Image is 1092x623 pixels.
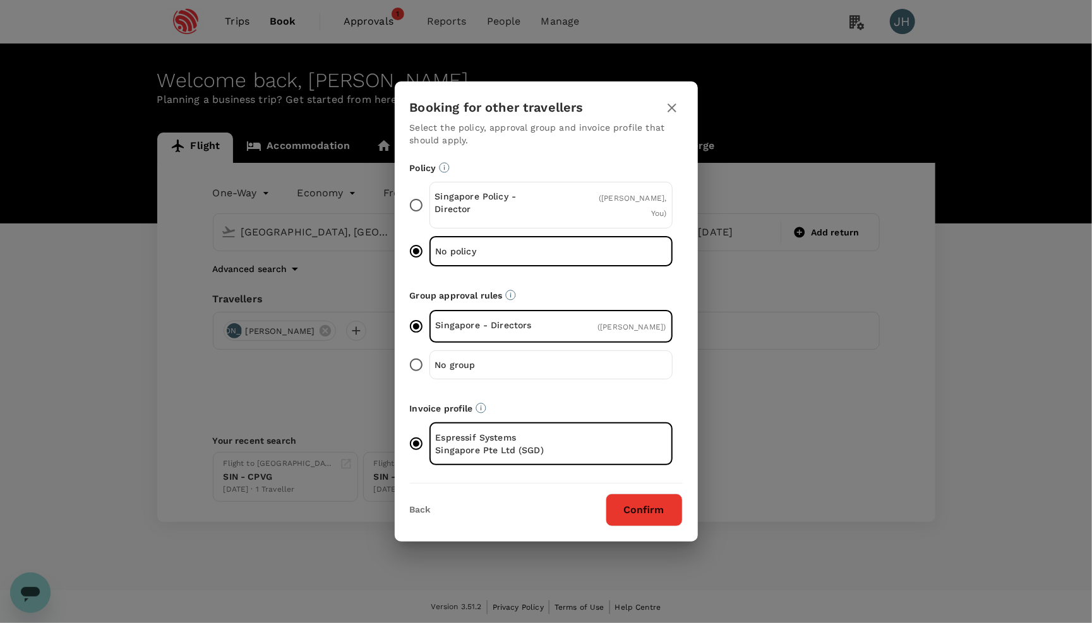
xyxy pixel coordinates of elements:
[505,290,516,300] svg: Default approvers or custom approval rules (if available) are based on the user group.
[436,245,551,258] p: No policy
[410,289,683,302] p: Group approval rules
[436,431,551,456] p: Espressif Systems Singapore Pte Ltd (SGD)
[435,359,551,371] p: No group
[410,121,683,146] p: Select the policy, approval group and invoice profile that should apply.
[606,494,683,526] button: Confirm
[410,402,683,415] p: Invoice profile
[597,323,666,331] span: ( [PERSON_NAME] )
[410,100,584,115] h3: Booking for other travellers
[436,319,551,331] p: Singapore - Directors
[410,162,683,174] p: Policy
[410,505,431,515] button: Back
[439,162,450,173] svg: Booking restrictions are based on the selected travel policy.
[435,190,551,215] p: Singapore Policy - Director
[599,194,666,218] span: ( [PERSON_NAME], You )
[476,403,486,413] svg: The payment currency and company information are based on the selected invoice profile.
